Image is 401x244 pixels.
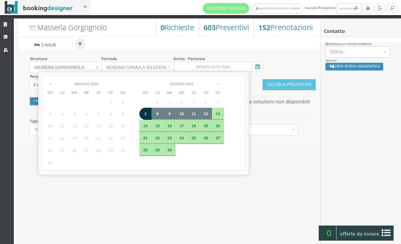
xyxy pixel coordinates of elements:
[143,148,147,152] span: 28
[48,160,52,164] span: 31
[84,148,89,152] span: 27
[85,112,88,116] span: 6
[60,136,64,140] span: 18
[330,50,382,54] span: Cerca...
[321,42,401,75] div: oppure:
[5,1,73,14] img: BookingDesigner.com
[337,3,361,14] button: Notifiche
[185,82,193,86] div: 2026
[121,136,125,140] span: 23
[92,90,104,96] th: gi
[167,148,172,152] span: 30
[216,111,220,116] span: 13
[188,90,200,96] th: gi
[200,90,212,96] th: ve
[253,4,303,13] a: Masseria Gorgognolo Admin
[325,63,384,70] button: Crea nuova anagrafica
[167,136,172,140] span: 23
[151,90,164,96] th: lu
[108,124,113,128] span: 15
[217,100,219,104] span: 6
[49,112,51,116] span: 3
[80,90,92,96] th: me
[170,82,185,86] div: giugno
[216,124,220,128] span: 20
[48,136,52,140] span: 17
[203,3,362,14] span: martedì, 09 settembre
[155,124,160,128] span: 15
[338,229,382,239] span: offerte da inviare
[179,136,184,140] span: 24
[60,124,64,128] span: 11
[121,124,125,128] span: 16
[61,112,63,116] span: 4
[157,111,159,116] span: 8
[164,90,176,96] th: ma
[73,112,76,116] span: 5
[213,79,223,89] span: >
[216,136,220,140] span: 27
[104,90,117,96] th: ve
[155,136,160,140] span: 22
[155,148,160,152] span: 29
[90,82,98,86] div: 2026
[96,148,101,152] span: 28
[193,100,195,104] span: 4
[46,79,55,89] span: <
[176,90,188,96] th: me
[56,90,68,96] th: lu
[122,112,124,116] span: 9
[204,124,208,128] span: 19
[204,136,208,140] span: 26
[109,100,112,104] span: 1
[191,136,196,140] span: 25
[169,111,171,116] span: 9
[122,100,124,104] span: 2
[179,124,184,128] span: 17
[108,148,113,152] span: 29
[167,124,172,128] span: 16
[44,90,56,96] th: do
[325,42,397,46] div: Seleziona un contatto esistente:
[181,100,183,104] span: 3
[157,100,159,104] span: 1
[108,136,113,140] span: 22
[72,136,77,140] span: 19
[203,3,249,14] a: Gestione Profilo
[48,124,52,128] span: 10
[68,90,80,96] th: ma
[143,136,147,140] span: 21
[48,148,52,152] span: 24
[191,111,196,116] span: 11
[139,90,151,96] th: do
[72,124,77,128] span: 12
[322,226,337,240] span: 0
[96,136,101,140] span: 21
[191,124,196,128] span: 18
[109,112,112,116] span: 8
[75,82,90,86] div: maggio
[169,100,171,104] span: 2
[84,124,89,128] span: 13
[205,100,207,104] span: 5
[212,90,224,96] th: sa
[324,28,345,34] b: Contatto
[325,46,390,58] button: Cerca...
[204,111,208,116] span: 12
[144,112,147,116] span: 7
[97,112,100,116] span: 7
[96,124,101,128] span: 14
[117,90,129,96] th: sa
[60,148,64,152] span: 25
[179,111,184,116] span: 10
[143,124,147,128] span: 14
[72,148,77,152] span: 26
[121,148,125,152] span: 30
[84,136,89,140] span: 20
